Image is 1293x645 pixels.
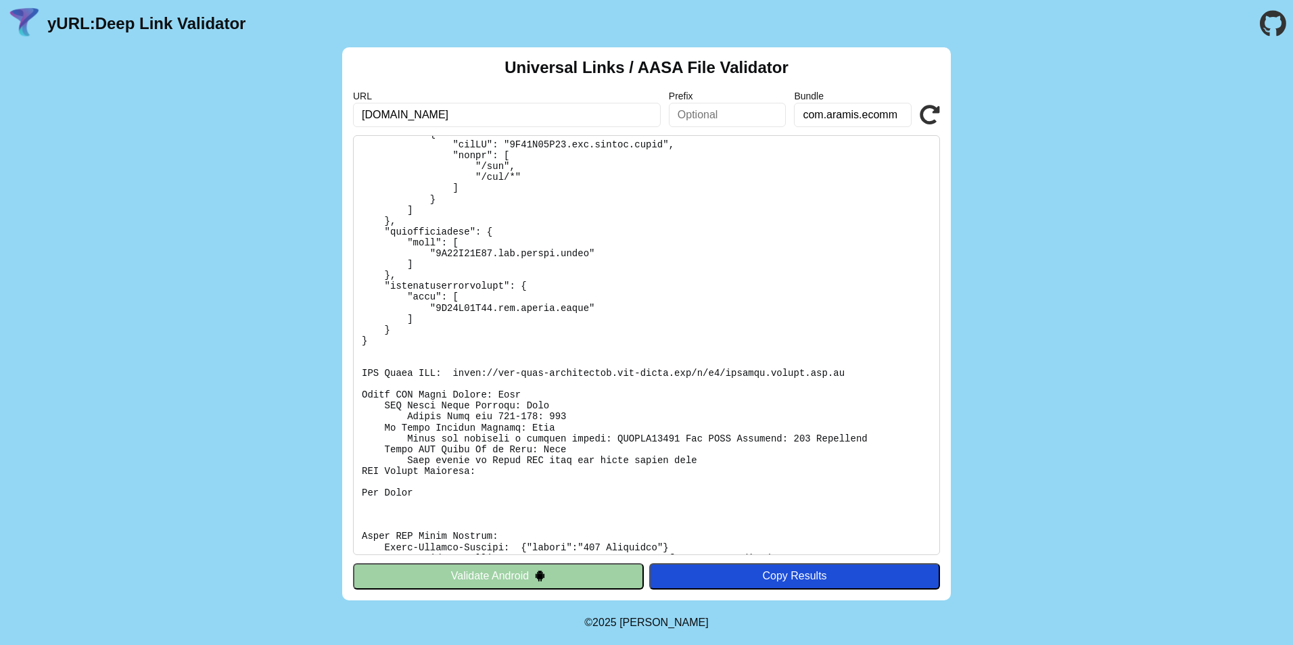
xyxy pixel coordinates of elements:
h2: Universal Links / AASA File Validator [504,58,789,77]
img: droidIcon.svg [534,570,546,581]
a: Michael Ibragimchayev's Personal Site [619,617,709,628]
a: yURL:Deep Link Validator [47,14,245,33]
footer: © [584,600,708,645]
button: Copy Results [649,563,940,589]
input: Optional [669,103,786,127]
div: Copy Results [656,570,933,582]
pre: Lorem ipsu do: sitam://consect.adipis.eli.se/.doei-tempo/incid-utl-etdo-magnaaliqua En Adminimv: ... [353,135,940,555]
input: Optional [794,103,912,127]
label: URL [353,91,661,101]
img: yURL Logo [7,6,42,41]
label: Prefix [669,91,786,101]
label: Bundle [794,91,912,101]
button: Validate Android [353,563,644,589]
span: 2025 [592,617,617,628]
input: Required [353,103,661,127]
